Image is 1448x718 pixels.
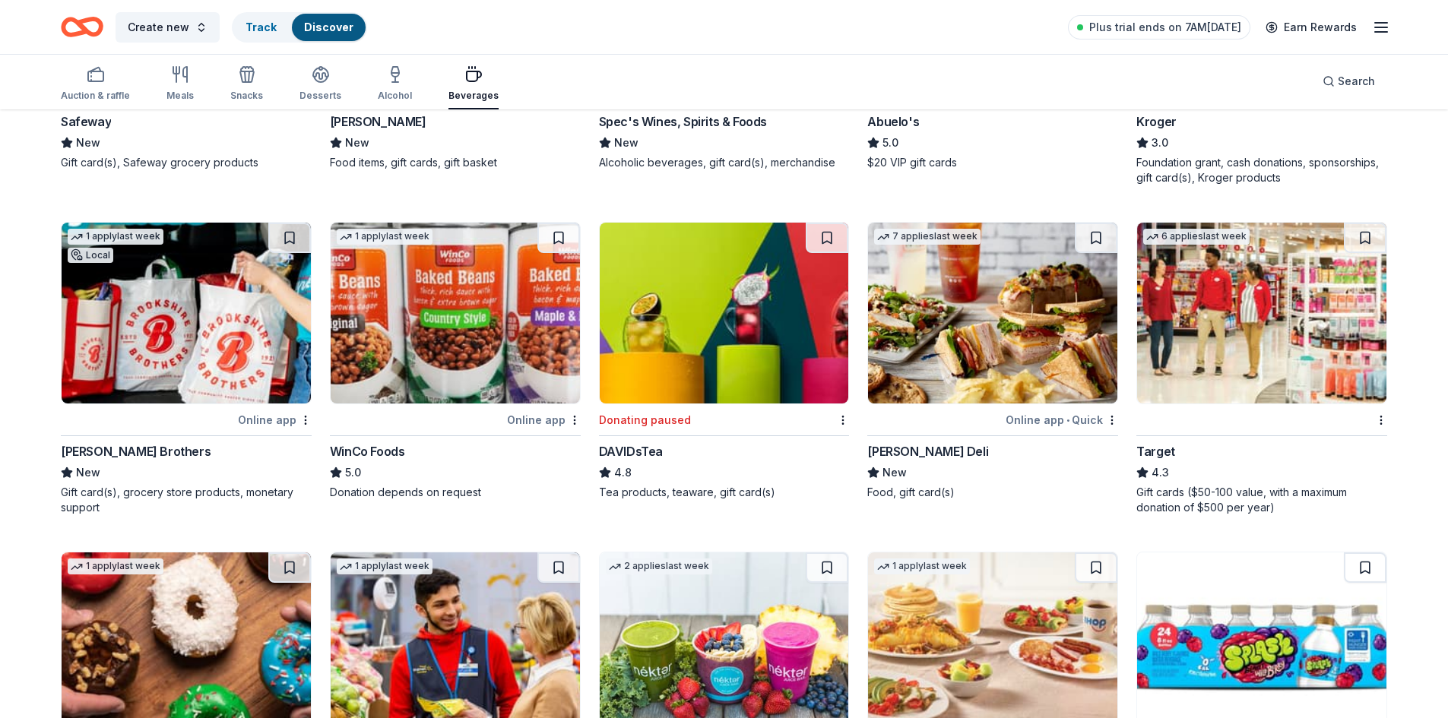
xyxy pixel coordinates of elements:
[61,485,312,515] div: Gift card(s), grocery store products, monetary support
[1256,14,1366,41] a: Earn Rewards
[1136,222,1387,515] a: Image for Target6 applieslast weekTarget4.3Gift cards ($50-100 value, with a maximum donation of ...
[299,59,341,109] button: Desserts
[345,134,369,152] span: New
[330,485,581,500] div: Donation depends on request
[230,90,263,102] div: Snacks
[448,90,499,102] div: Beverages
[867,485,1118,500] div: Food, gift card(s)
[166,90,194,102] div: Meals
[238,410,312,429] div: Online app
[330,112,426,131] div: [PERSON_NAME]
[1006,410,1118,429] div: Online app Quick
[61,442,211,460] div: [PERSON_NAME] Brothers
[867,112,919,131] div: Abuelo's
[76,134,100,152] span: New
[1310,66,1387,96] button: Search
[599,485,850,500] div: Tea products, teaware, gift card(s)
[116,12,220,43] button: Create new
[230,59,263,109] button: Snacks
[232,12,367,43] button: TrackDiscover
[304,21,353,33] a: Discover
[867,155,1118,170] div: $20 VIP gift cards
[1136,155,1387,185] div: Foundation grant, cash donations, sponsorships, gift card(s), Kroger products
[76,463,100,482] span: New
[68,248,113,263] div: Local
[378,90,412,102] div: Alcohol
[599,112,767,131] div: Spec's Wines, Spirits & Foods
[614,463,632,482] span: 4.8
[599,442,663,460] div: DAVIDsTea
[606,558,712,574] div: 2 applies last week
[330,442,405,460] div: WinCo Foods
[448,59,499,109] button: Beverages
[868,223,1117,403] img: Image for McAlister's Deli
[246,21,277,33] a: Track
[330,222,581,500] a: Image for WinCo Foods1 applylast weekOnline appWinCo Foods5.0Donation depends on request
[614,134,638,152] span: New
[882,134,898,152] span: 5.0
[1143,229,1250,245] div: 6 applies last week
[874,229,981,245] div: 7 applies last week
[337,229,432,245] div: 1 apply last week
[331,223,580,403] img: Image for WinCo Foods
[507,410,581,429] div: Online app
[61,90,130,102] div: Auction & raffle
[345,463,361,482] span: 5.0
[599,155,850,170] div: Alcoholic beverages, gift card(s), merchandise
[1136,112,1177,131] div: Kroger
[1136,485,1387,515] div: Gift cards ($50-100 value, with a maximum donation of $500 per year)
[166,59,194,109] button: Meals
[62,223,311,403] img: Image for Brookshire Brothers
[128,18,189,36] span: Create new
[378,59,412,109] button: Alcohol
[874,558,970,574] div: 1 apply last week
[61,155,312,170] div: Gift card(s), Safeway grocery products
[330,155,581,170] div: Food items, gift cards, gift basket
[1338,72,1375,90] span: Search
[61,59,130,109] button: Auction & raffle
[882,463,907,482] span: New
[599,411,691,429] div: Donating paused
[600,223,849,403] img: Image for DAVIDsTea
[867,222,1118,500] a: Image for McAlister's Deli7 applieslast weekOnline app•Quick[PERSON_NAME] DeliNewFood, gift card(s)
[1068,15,1250,40] a: Plus trial ends on 7AM[DATE]
[61,112,111,131] div: Safeway
[337,558,432,574] div: 1 apply last week
[61,9,103,45] a: Home
[68,558,163,574] div: 1 apply last week
[68,229,163,245] div: 1 apply last week
[299,90,341,102] div: Desserts
[1137,223,1386,403] img: Image for Target
[1152,134,1168,152] span: 3.0
[1136,442,1175,460] div: Target
[867,442,988,460] div: [PERSON_NAME] Deli
[1152,463,1169,482] span: 4.3
[1089,18,1241,36] span: Plus trial ends on 7AM[DATE]
[1066,414,1069,426] span: •
[61,222,312,515] a: Image for Brookshire Brothers1 applylast weekLocalOnline app[PERSON_NAME] BrothersNewGift card(s)...
[599,222,850,500] a: Image for DAVIDsTeaDonating pausedDAVIDsTea4.8Tea products, teaware, gift card(s)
